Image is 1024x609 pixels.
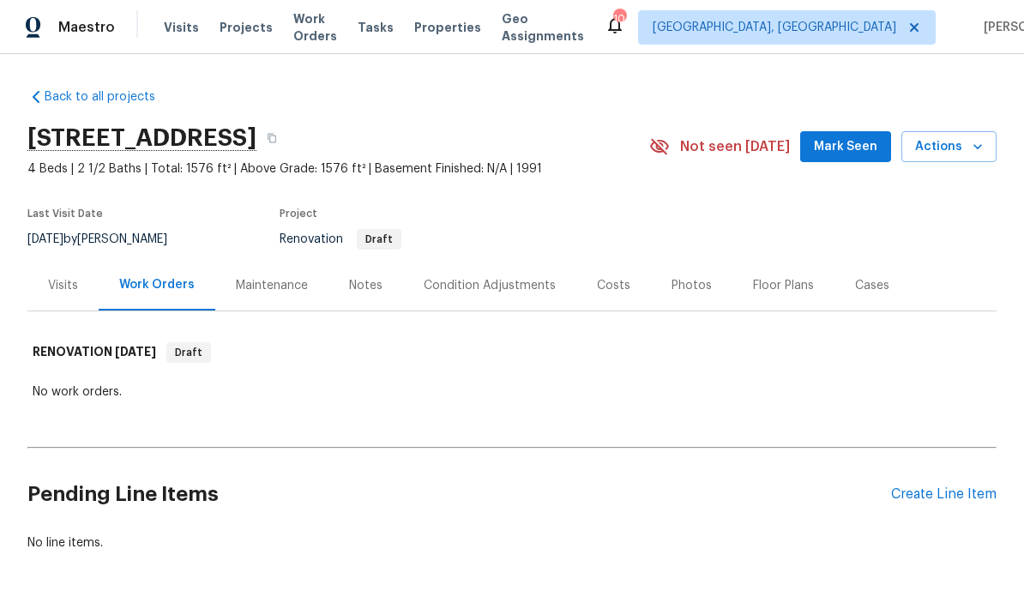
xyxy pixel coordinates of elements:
[414,19,481,36] span: Properties
[27,534,997,552] div: No line items.
[915,136,983,158] span: Actions
[293,10,337,45] span: Work Orders
[58,19,115,36] span: Maestro
[349,277,382,294] div: Notes
[613,10,625,27] div: 10
[800,131,891,163] button: Mark Seen
[27,455,891,534] h2: Pending Line Items
[236,277,308,294] div: Maintenance
[597,277,630,294] div: Costs
[164,19,199,36] span: Visits
[27,160,649,178] span: 4 Beds | 2 1/2 Baths | Total: 1576 ft² | Above Grade: 1576 ft² | Basement Finished: N/A | 1991
[653,19,896,36] span: [GEOGRAPHIC_DATA], [GEOGRAPHIC_DATA]
[168,344,209,361] span: Draft
[119,276,195,293] div: Work Orders
[220,19,273,36] span: Projects
[48,277,78,294] div: Visits
[27,88,192,106] a: Back to all projects
[672,277,712,294] div: Photos
[901,131,997,163] button: Actions
[33,383,991,401] div: No work orders.
[280,233,401,245] span: Renovation
[502,10,584,45] span: Geo Assignments
[358,234,400,244] span: Draft
[115,346,156,358] span: [DATE]
[27,208,103,219] span: Last Visit Date
[27,325,997,380] div: RENOVATION [DATE]Draft
[280,208,317,219] span: Project
[891,486,997,503] div: Create Line Item
[27,233,63,245] span: [DATE]
[814,136,877,158] span: Mark Seen
[424,277,556,294] div: Condition Adjustments
[27,229,188,250] div: by [PERSON_NAME]
[256,123,287,154] button: Copy Address
[33,342,156,363] h6: RENOVATION
[753,277,814,294] div: Floor Plans
[358,21,394,33] span: Tasks
[855,277,889,294] div: Cases
[680,138,790,155] span: Not seen [DATE]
